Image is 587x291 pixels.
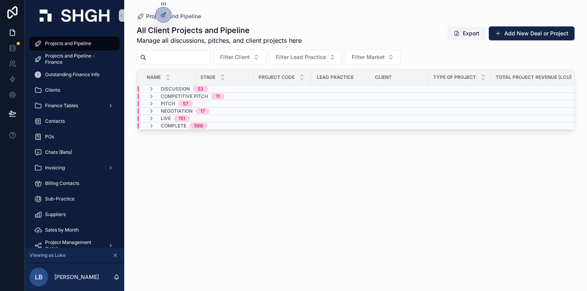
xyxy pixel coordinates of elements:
[45,227,79,233] span: Sales by Month
[276,53,326,61] span: Filter Lead Practice
[496,74,572,80] span: Total Project Revenue (LCU)
[375,74,392,80] span: Client
[30,223,120,237] a: Sales by Month
[137,12,201,20] a: Projects and Pipeline
[198,86,203,92] div: 53
[433,74,476,80] span: Type of Project
[45,196,75,202] span: Sub-Practice
[30,192,120,206] a: Sub-Practice
[30,130,120,144] a: POs
[137,25,302,36] h1: All Client Projects and Pipeline
[30,99,120,113] a: Finance Tables
[30,239,120,253] a: Project Management (beta)
[161,123,186,129] span: Complete
[161,108,193,114] span: Negotiation
[45,53,112,65] span: Projects and Pipeline - Finance
[45,87,60,93] span: Clients
[35,272,43,282] span: LB
[147,74,161,80] span: Name
[45,211,66,218] span: Suppliers
[30,176,120,190] a: Billing Contacts
[161,115,171,122] span: Live
[345,50,401,64] button: Select Button
[194,123,203,129] div: 598
[30,145,120,159] a: Chats (Beta)
[216,93,220,99] div: 11
[45,239,102,252] span: Project Management (beta)
[54,273,99,281] p: [PERSON_NAME]
[30,52,120,66] a: Projects and Pipeline - Finance
[214,50,266,64] button: Select Button
[30,68,120,82] a: Outstanding Finance Info
[45,165,65,171] span: Invoicing
[45,134,54,140] span: POs
[45,40,91,47] span: Projects and Pipeline
[179,115,185,122] div: 151
[489,26,575,40] button: Add New Deal or Project
[30,252,66,258] span: Viewing as Luke
[220,53,250,61] span: Filter Client
[45,103,78,109] span: Finance Tables
[45,149,72,155] span: Chats (Beta)
[30,37,120,51] a: Projects and Pipeline
[259,74,295,80] span: Project Code
[352,53,385,61] span: Filter Market
[30,207,120,221] a: Suppliers
[200,108,205,114] div: 17
[30,161,120,175] a: Invoicing
[183,101,188,107] div: 57
[161,101,175,107] span: Pitch
[146,12,201,20] span: Projects and Pipeline
[161,86,190,92] span: Discussion
[25,31,124,248] div: scrollable content
[200,74,215,80] span: Stage
[447,26,486,40] button: Export
[40,9,109,22] img: App logo
[137,36,302,45] span: Manage all discussions, pitches, and client projects here
[269,50,342,64] button: Select Button
[45,71,99,78] span: Outstanding Finance Info
[45,180,79,186] span: Billing Contacts
[161,93,208,99] span: Competitive Pitch
[30,114,120,128] a: Contacts
[317,74,354,80] span: Lead Practice
[30,83,120,97] a: Clients
[45,118,65,124] span: Contacts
